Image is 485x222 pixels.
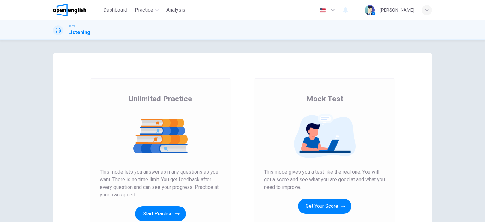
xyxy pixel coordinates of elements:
button: Get Your Score [298,199,351,214]
button: Analysis [164,4,188,16]
a: OpenEnglish logo [53,4,101,16]
img: OpenEnglish logo [53,4,86,16]
span: Dashboard [103,6,127,14]
img: Profile picture [365,5,375,15]
span: Unlimited Practice [129,94,192,104]
span: IELTS [68,24,75,29]
h1: Listening [68,29,90,36]
button: Dashboard [101,4,130,16]
span: This mode lets you answer as many questions as you want. There is no time limit. You get feedback... [100,168,221,199]
div: [PERSON_NAME] [380,6,414,14]
span: Practice [135,6,153,14]
span: Mock Test [306,94,343,104]
img: en [319,8,326,13]
span: Analysis [166,6,185,14]
button: Practice [132,4,161,16]
span: This mode gives you a test like the real one. You will get a score and see what you are good at a... [264,168,385,191]
button: Start Practice [135,206,186,221]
